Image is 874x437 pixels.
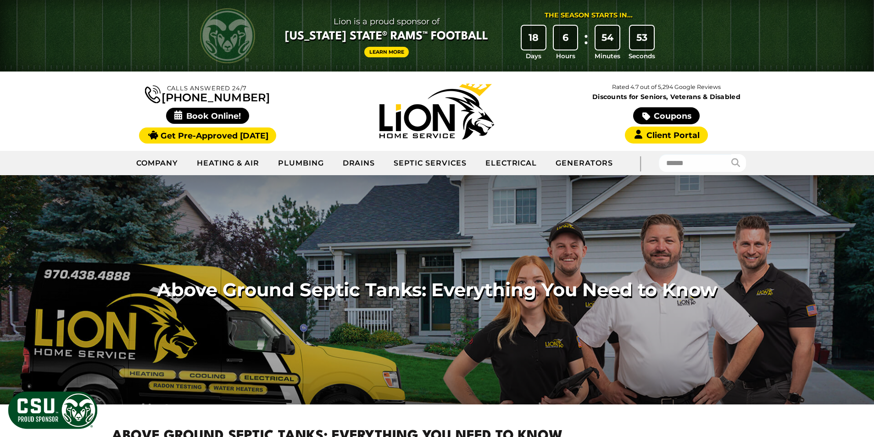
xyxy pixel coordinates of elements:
a: Get Pre-Approved [DATE] [139,127,276,144]
a: Septic Services [384,152,476,175]
div: | [622,151,659,175]
div: 53 [630,26,654,50]
span: Days [526,51,541,61]
span: Book Online! [166,108,249,124]
span: Discounts for Seniors, Veterans & Disabled [554,94,779,100]
a: Learn More [364,47,409,57]
div: 6 [554,26,578,50]
div: The Season Starts in... [545,11,633,21]
img: CSU Rams logo [200,8,255,63]
a: Coupons [633,107,699,124]
a: Company [127,152,188,175]
div: 18 [522,26,546,50]
img: Lion Home Service [379,83,494,139]
span: [US_STATE] State® Rams™ Football [285,29,488,44]
a: Electrical [476,152,547,175]
p: Rated 4.7 out of 5,294 Google Reviews [551,82,781,92]
a: Plumbing [269,152,334,175]
div: 54 [596,26,619,50]
span: Lion is a proud sponsor of [285,14,488,29]
span: Minutes [595,51,620,61]
a: Drains [334,152,385,175]
span: Seconds [629,51,655,61]
a: Heating & Air [188,152,268,175]
a: Client Portal [625,127,707,144]
div: : [581,26,590,61]
a: [PHONE_NUMBER] [145,83,270,103]
span: Hours [556,51,575,61]
a: Generators [546,152,622,175]
img: CSU Sponsor Badge [7,390,99,430]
